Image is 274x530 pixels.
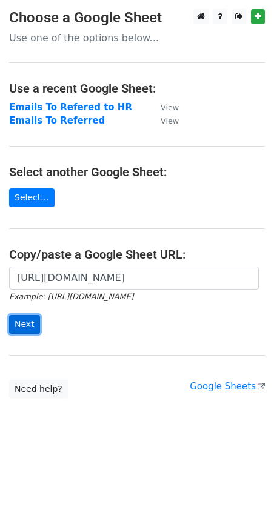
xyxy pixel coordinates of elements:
[9,380,68,399] a: Need help?
[190,381,265,392] a: Google Sheets
[149,102,179,113] a: View
[161,103,179,112] small: View
[9,247,265,262] h4: Copy/paste a Google Sheet URL:
[9,102,132,113] a: Emails To Refered to HR
[9,315,40,334] input: Next
[9,292,133,301] small: Example: [URL][DOMAIN_NAME]
[9,188,55,207] a: Select...
[9,9,265,27] h3: Choose a Google Sheet
[9,31,265,44] p: Use one of the options below...
[9,165,265,179] h4: Select another Google Sheet:
[9,267,259,290] input: Paste your Google Sheet URL here
[161,116,179,125] small: View
[9,81,265,96] h4: Use a recent Google Sheet:
[213,472,274,530] iframe: Chat Widget
[149,115,179,126] a: View
[9,115,105,126] a: Emails To Referred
